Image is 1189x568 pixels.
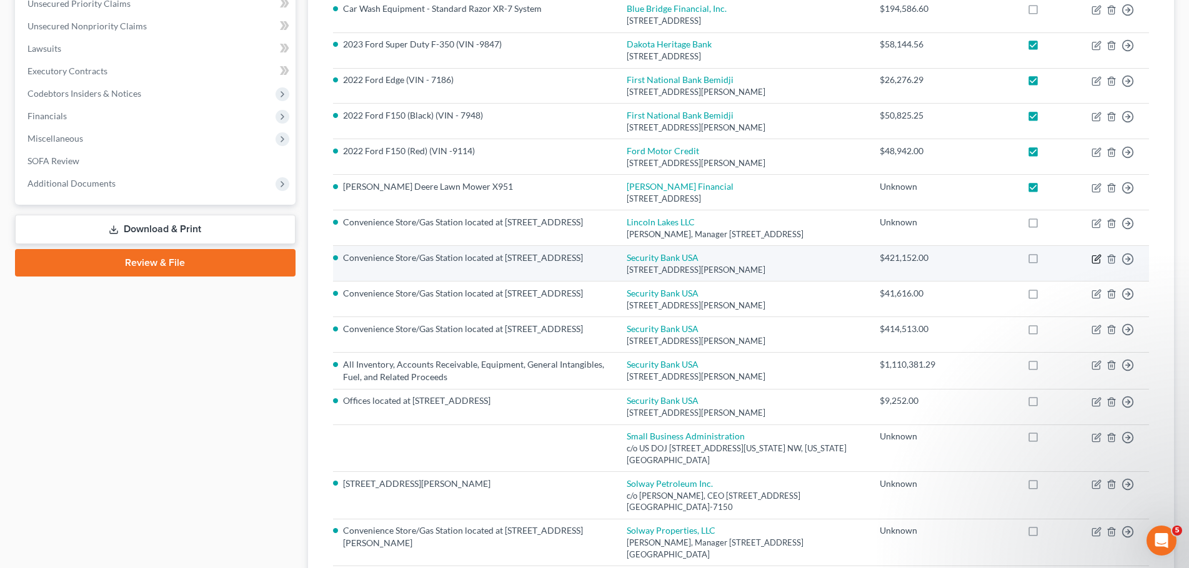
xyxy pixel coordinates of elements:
[627,3,727,14] a: Blue Bridge Financial, Inc.
[119,379,154,393] div: • [DATE]
[343,2,607,15] li: Car Wash Equipment - Standard Razor XR-7 System
[15,215,296,244] a: Download & Print
[880,358,935,371] div: $1,110,381.29
[627,407,859,419] div: [STREET_ADDRESS][PERSON_NAME]
[14,321,39,346] img: Profile image for Kelly
[44,195,117,208] div: [PERSON_NAME]
[627,431,745,441] a: Small Business Administration
[44,137,547,147] span: You're welcome! Hopefully in the future we can build out some more data importing features for ch...
[27,21,147,31] span: Unsecured Nonpriority Claims
[44,56,117,69] div: [PERSON_NAME]
[627,490,859,513] div: c/o [PERSON_NAME], CEO [STREET_ADDRESS] [GEOGRAPHIC_DATA]-7150
[627,537,859,560] div: [PERSON_NAME], Manager [STREET_ADDRESS] [GEOGRAPHIC_DATA]
[880,323,935,335] div: $414,513.00
[627,39,712,49] a: Dakota Heritage Bank
[627,371,859,383] div: [STREET_ADDRESS][PERSON_NAME]
[627,395,699,406] a: Security Bank USA
[343,180,607,193] li: [PERSON_NAME] Deere Lawn Mower X951
[627,122,859,134] div: [STREET_ADDRESS][PERSON_NAME]
[17,15,296,37] a: Unsecured Nonpriority Claims
[627,252,699,263] a: Security Bank USA
[27,110,67,121] span: Financials
[343,323,607,335] li: Convenience Store/Gas Station located at [STREET_ADDRESS]
[627,300,859,311] div: [STREET_ADDRESS][PERSON_NAME]
[14,275,39,300] img: Profile image for Emma
[119,56,154,69] div: • [DATE]
[880,477,935,490] div: Unknown
[1172,526,1182,536] span: 5
[27,66,107,76] span: Executory Contracts
[627,217,695,227] a: Lincoln Lakes LLC
[627,51,859,62] div: [STREET_ADDRESS]
[27,88,141,99] span: Codebtors Insiders & Notices
[627,443,859,466] div: c/o US DOJ [STREET_ADDRESS][US_STATE] NW, [US_STATE][GEOGRAPHIC_DATA]
[343,38,607,51] li: 2023 Ford Super Duty F-350 (VIN -9847)
[119,195,154,208] div: • [DATE]
[17,60,296,82] a: Executory Contracts
[14,90,39,115] img: Profile image for Emma
[627,74,734,85] a: First National Bank Bemidji
[627,264,859,276] div: [STREET_ADDRESS][PERSON_NAME]
[880,38,935,51] div: $58,144.56
[343,524,607,549] li: Convenience Store/Gas Station located at [STREET_ADDRESS][PERSON_NAME]
[57,351,192,376] button: Send us a message
[880,180,935,193] div: Unknown
[627,193,859,205] div: [STREET_ADDRESS]
[627,228,859,240] div: [PERSON_NAME], Manager [STREET_ADDRESS]
[627,110,734,120] a: First National Bank Bemidji
[14,44,39,69] img: Profile image for Emma
[880,394,935,407] div: $9,252.00
[343,109,607,122] li: 2022 Ford F150 (Black) (VIN - 7948)
[44,91,903,100] span: Need help figuring out the best way to enter your client's income? Here's a quick article to show...
[627,478,713,489] a: Solway Petroleum Inc.
[343,216,607,228] li: Convenience Store/Gas Station located at [STREET_ADDRESS]
[627,359,699,370] a: Security Bank USA
[343,394,607,407] li: Offices located at [STREET_ADDRESS]
[119,333,154,346] div: • [DATE]
[92,6,160,27] h1: Messages
[880,74,935,86] div: $26,276.29
[627,323,699,334] a: Security Bank USA
[14,367,39,392] img: Profile image for Lindsey
[880,287,935,300] div: $41,616.00
[1147,526,1177,556] iframe: Intercom live chat
[17,150,296,172] a: SOFA Review
[627,181,734,192] a: [PERSON_NAME] Financial
[14,136,39,161] img: Profile image for Lindsey
[44,287,117,300] div: [PERSON_NAME]
[101,421,149,429] span: Messages
[27,43,61,54] span: Lawsuits
[15,249,296,277] a: Review & File
[627,145,699,156] a: Ford Motor Credit
[44,379,117,393] div: [PERSON_NAME]
[17,37,296,60] a: Lawsuits
[343,74,607,86] li: 2022 Ford Edge (VIN - 7186)
[880,145,935,157] div: $48,942.00
[44,333,117,346] div: [PERSON_NAME]
[343,358,607,383] li: All Inventory, Accounts Receivable, Equipment, General Intangibles, Fuel, and Related Proceeds
[119,287,154,300] div: • [DATE]
[29,421,54,429] span: Home
[627,525,715,536] a: Solway Properties, LLC
[198,421,218,429] span: Help
[14,228,39,253] img: Profile image for Kelly
[880,216,935,228] div: Unknown
[119,149,154,162] div: • [DATE]
[627,157,859,169] div: [STREET_ADDRESS][PERSON_NAME]
[14,182,39,207] img: Profile image for Kelly
[343,477,607,490] li: [STREET_ADDRESS][PERSON_NAME]
[44,102,117,115] div: [PERSON_NAME]
[627,15,859,27] div: [STREET_ADDRESS]
[343,145,607,157] li: 2022 Ford F150 (Red) (VIN -9114)
[880,109,935,122] div: $50,825.25
[627,335,859,347] div: [STREET_ADDRESS][PERSON_NAME]
[343,252,607,264] li: Convenience Store/Gas Station located at [STREET_ADDRESS]
[880,252,935,264] div: $421,152.00
[167,389,250,439] button: Help
[119,102,154,115] div: • [DATE]
[880,524,935,537] div: Unknown
[343,287,607,300] li: Convenience Store/Gas Station located at [STREET_ADDRESS]
[627,288,699,298] a: Security Bank USA
[27,155,79,166] span: SOFA Review
[119,241,154,254] div: • [DATE]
